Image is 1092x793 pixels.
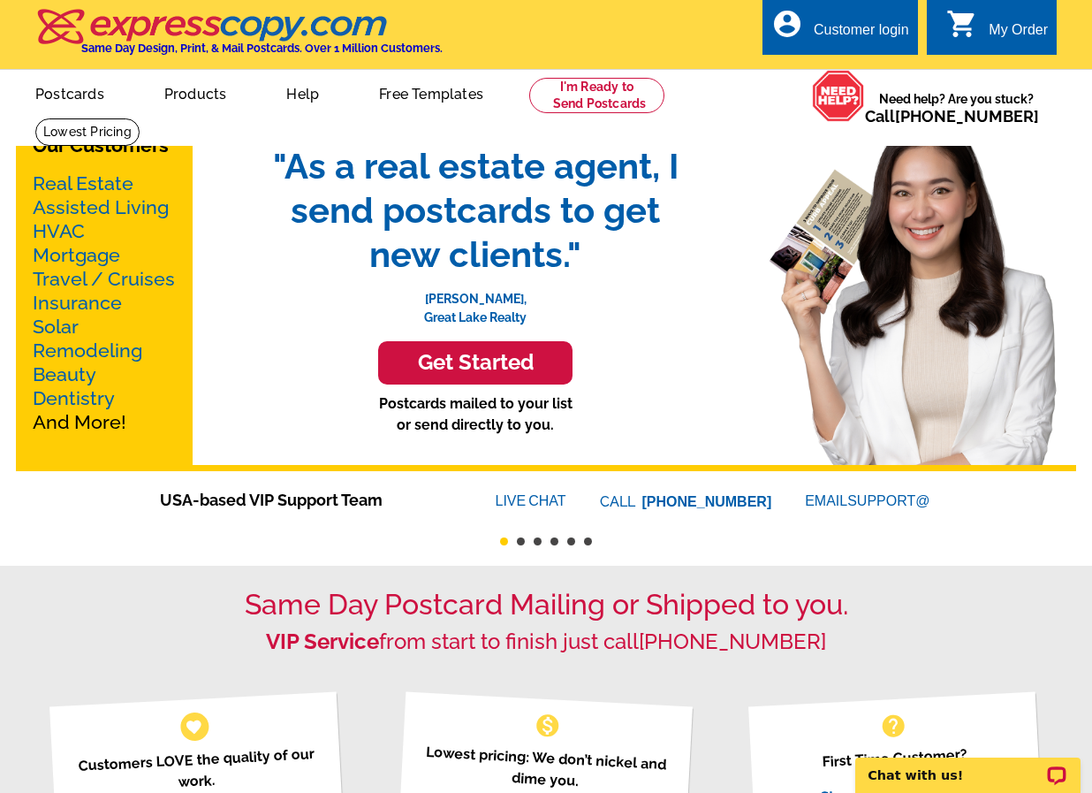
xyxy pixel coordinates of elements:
[517,538,525,545] button: 2 of 6
[33,292,122,314] a: Insurance
[535,712,563,740] span: monetization_on
[865,107,1039,126] span: Call
[35,588,1057,621] h1: Same Day Postcard Mailing or Shipped to you.
[946,19,1048,42] a: shopping_cart My Order
[254,277,696,327] p: [PERSON_NAME], Great Lake Realty
[33,172,133,194] a: Real Estate
[33,339,142,362] a: Remodeling
[865,90,1048,126] span: Need help? Are you stuck?
[946,8,978,40] i: shopping_cart
[805,493,932,508] a: EMAILSUPPORT@
[844,737,1092,793] iframe: LiveChat chat widget
[847,491,932,512] font: SUPPORT@
[254,341,696,385] a: Get Started
[33,244,120,266] a: Mortgage
[254,393,696,436] p: Postcards mailed to your list or send directly to you.
[186,717,204,736] span: favorite
[136,72,255,113] a: Products
[7,72,133,113] a: Postcards
[33,363,96,385] a: Beauty
[584,538,592,545] button: 6 of 6
[496,493,566,508] a: LIVECHAT
[266,629,379,654] strong: VIP Service
[770,741,1020,775] p: First Time Customer?
[254,144,696,277] span: "As a real estate agent, I send postcards to get new clients."
[534,538,542,545] button: 3 of 6
[771,8,803,40] i: account_circle
[258,72,347,113] a: Help
[351,72,512,113] a: Free Templates
[33,268,175,290] a: Travel / Cruises
[33,387,115,409] a: Dentistry
[812,70,865,122] img: help
[33,196,169,218] a: Assisted Living
[33,172,176,434] p: And More!
[550,538,558,545] button: 4 of 6
[814,22,909,47] div: Customer login
[35,629,1057,655] h2: from start to finish just call
[33,316,79,338] a: Solar
[400,350,550,376] h3: Get Started
[496,491,529,512] font: LIVE
[639,629,826,654] a: [PHONE_NUMBER]
[600,492,638,513] font: CALL
[500,538,508,545] button: 1 of 6
[160,488,443,512] span: USA-based VIP Support Team
[33,220,85,242] a: HVAC
[895,107,1039,126] a: [PHONE_NUMBER]
[989,22,1048,47] div: My Order
[567,538,575,545] button: 5 of 6
[35,21,443,55] a: Same Day Design, Print, & Mail Postcards. Over 1 Million Customers.
[81,42,443,55] h4: Same Day Design, Print, & Mail Postcards. Over 1 Million Customers.
[642,494,772,509] a: [PHONE_NUMBER]
[771,19,909,42] a: account_circle Customer login
[879,712,907,740] span: help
